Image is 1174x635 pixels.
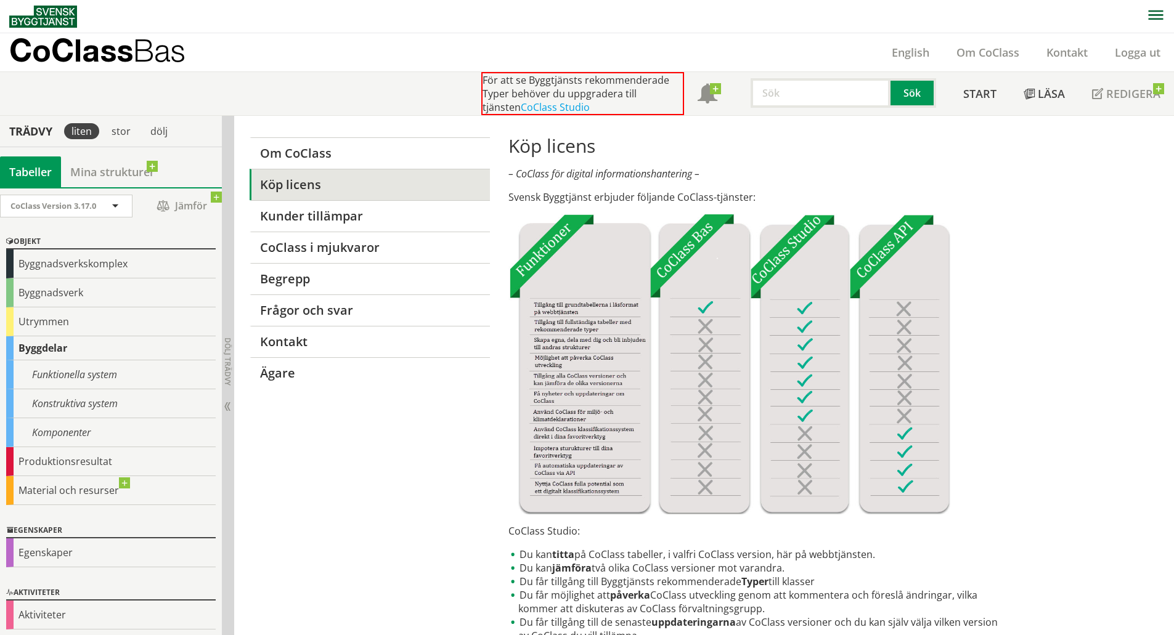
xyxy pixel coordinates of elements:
[6,538,216,567] div: Egenskaper
[521,100,590,114] a: CoClass Studio
[6,524,216,538] div: Egenskaper
[6,249,216,278] div: Byggnadsverkskomplex
[651,615,736,629] strong: uppdateringarna
[64,123,99,139] div: liten
[6,418,216,447] div: Komponenter
[143,123,175,139] div: dölj
[250,263,489,294] a: Begrepp
[950,72,1010,115] a: Start
[891,78,936,108] button: Sök
[10,200,96,211] span: CoClass Version 3.17.0
[1101,45,1174,60] a: Logga ut
[104,123,138,139] div: stor
[508,167,699,180] em: – CoClass för digital informationshantering –
[1033,45,1101,60] a: Kontakt
[508,524,1007,538] p: CoClass Studio:
[508,575,1007,588] li: Du får tillgång till Byggtjänsts rekommenderade till klasser
[222,338,233,386] span: Dölj trädvy
[552,561,592,575] strong: jämföra
[250,326,489,357] a: Kontakt
[250,137,489,169] a: Om CoClass
[2,124,59,138] div: Trädvy
[878,45,943,60] a: English
[741,575,768,588] strong: Typer
[250,294,489,326] a: Frågor och svar
[751,78,891,108] input: Sök
[1010,72,1078,115] a: Läsa
[6,586,216,601] div: Aktiviteter
[9,6,77,28] img: Svensk Byggtjänst
[943,45,1033,60] a: Om CoClass
[61,156,164,187] a: Mina strukturer
[145,195,219,217] span: Jämför
[133,32,185,68] span: Bas
[610,588,650,602] strong: påverka
[552,548,574,561] strong: titta
[1038,86,1065,101] span: Läsa
[250,357,489,389] a: Ägare
[698,85,717,105] span: Notifikationer
[6,360,216,389] div: Funktionella system
[9,43,185,57] p: CoClass
[9,33,212,71] a: CoClassBas
[508,214,950,514] img: Tjnster-Tabell_CoClassBas-Studio-API2022-12-22.jpg
[6,235,216,249] div: Objekt
[508,135,1007,157] h1: Köp licens
[6,476,216,505] div: Material och resurser
[6,447,216,476] div: Produktionsresultat
[508,548,1007,561] li: Du kan på CoClass tabeller, i valfri CoClass version, här på webbtjänsten.
[1078,72,1174,115] a: Redigera
[6,601,216,629] div: Aktiviteter
[250,200,489,232] a: Kunder tillämpar
[508,561,1007,575] li: Du kan två olika CoClass versioner mot varandra.
[6,307,216,336] div: Utrymmen
[250,169,489,200] a: Köp licens
[481,72,684,115] div: För att se Byggtjänsts rekommenderade Typer behöver du uppgradera till tjänsten
[508,588,1007,615] li: Du får möjlighet att CoClass utveckling genom att kommentera och föreslå ändringar, vilka kommer ...
[963,86,997,101] span: Start
[6,336,216,360] div: Byggdelar
[250,232,489,263] a: CoClass i mjukvaror
[508,190,1007,204] p: Svensk Byggtjänst erbjuder följande CoClass-tjänster:
[6,278,216,307] div: Byggnadsverk
[6,389,216,418] div: Konstruktiva system
[1106,86,1160,101] span: Redigera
